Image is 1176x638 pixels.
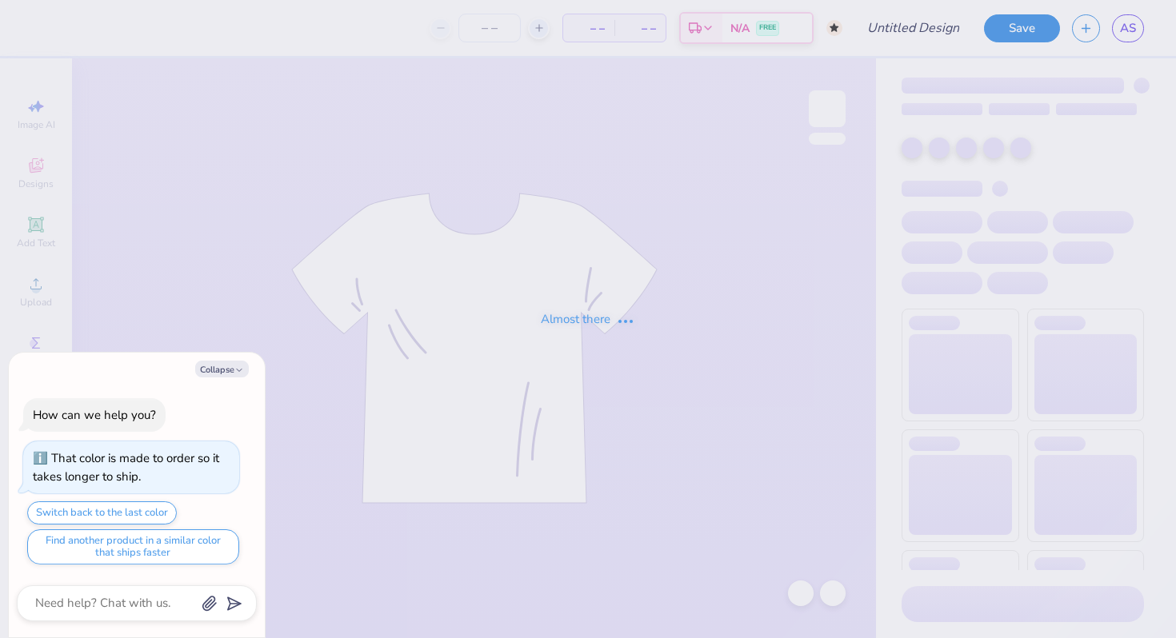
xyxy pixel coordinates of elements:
[27,501,177,524] button: Switch back to the last color
[33,450,219,484] div: That color is made to order so it takes longer to ship.
[33,407,156,423] div: How can we help you?
[195,361,249,377] button: Collapse
[541,310,635,329] div: Almost there
[27,529,239,564] button: Find another product in a similar color that ships faster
